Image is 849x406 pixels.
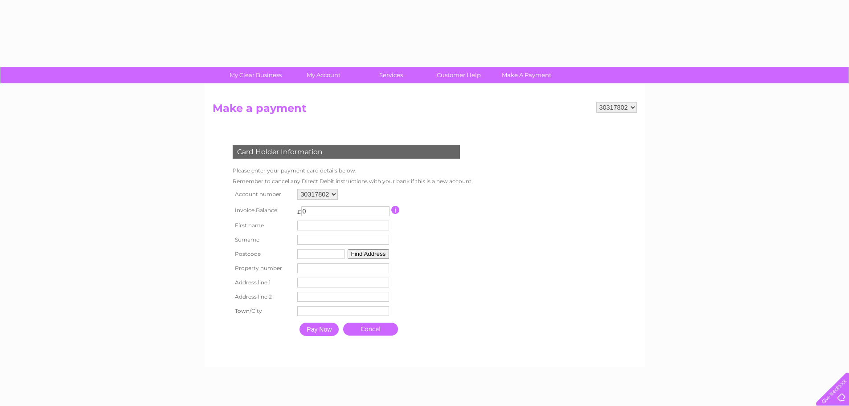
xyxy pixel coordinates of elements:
th: Address line 2 [230,290,295,304]
th: Invoice Balance [230,202,295,218]
input: Information [391,206,400,214]
a: My Account [287,67,360,83]
th: Address line 1 [230,275,295,290]
th: Account number [230,187,295,202]
th: First name [230,218,295,233]
a: Customer Help [422,67,496,83]
a: Make A Payment [490,67,563,83]
button: Find Address [348,249,390,259]
th: Postcode [230,247,295,261]
a: Services [354,67,428,83]
td: Please enter your payment card details below. [230,165,475,176]
a: My Clear Business [219,67,292,83]
th: Surname [230,233,295,247]
a: Cancel [343,323,398,336]
td: Remember to cancel any Direct Debit instructions with your bank if this is a new account. [230,176,475,187]
div: Card Holder Information [233,145,460,159]
input: Pay Now [299,323,339,336]
td: £ [297,204,301,215]
h2: Make a payment [213,102,637,119]
th: Town/City [230,304,295,318]
th: Property number [230,261,295,275]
